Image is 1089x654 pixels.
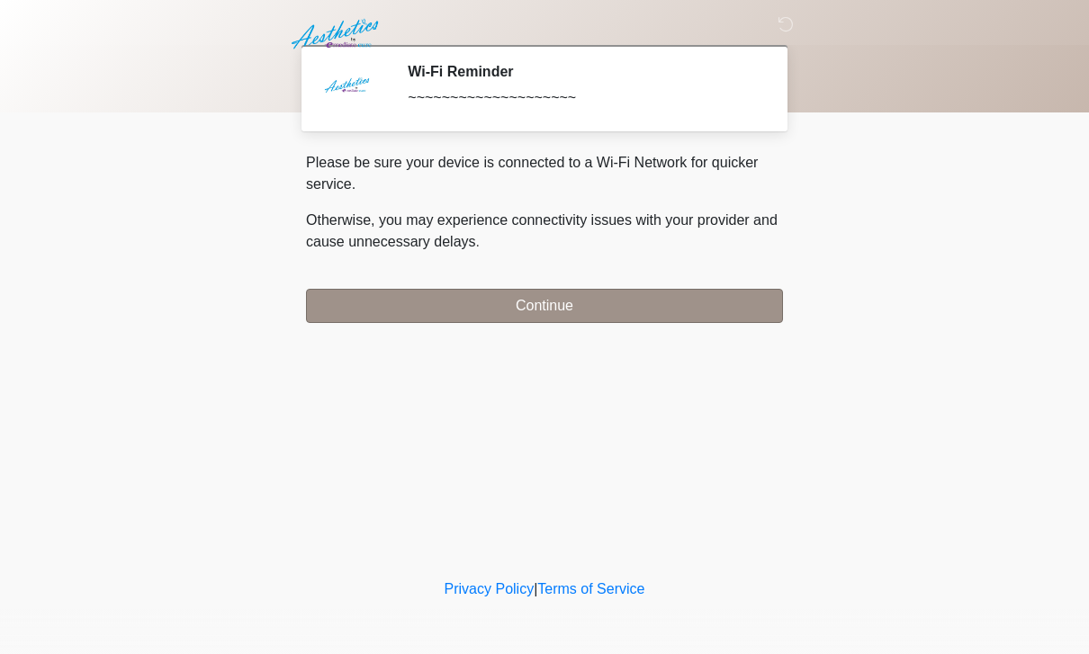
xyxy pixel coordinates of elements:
[408,87,756,109] div: ~~~~~~~~~~~~~~~~~~~~
[306,289,783,323] button: Continue
[445,581,535,596] a: Privacy Policy
[534,581,537,596] a: |
[476,234,480,249] span: .
[306,152,783,195] p: Please be sure your device is connected to a Wi-Fi Network for quicker service.
[537,581,644,596] a: Terms of Service
[408,63,756,80] h2: Wi-Fi Reminder
[306,210,783,253] p: Otherwise, you may experience connectivity issues with your provider and cause unnecessary delays
[288,13,386,55] img: Aesthetics by Emediate Cure Logo
[319,63,373,117] img: Agent Avatar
